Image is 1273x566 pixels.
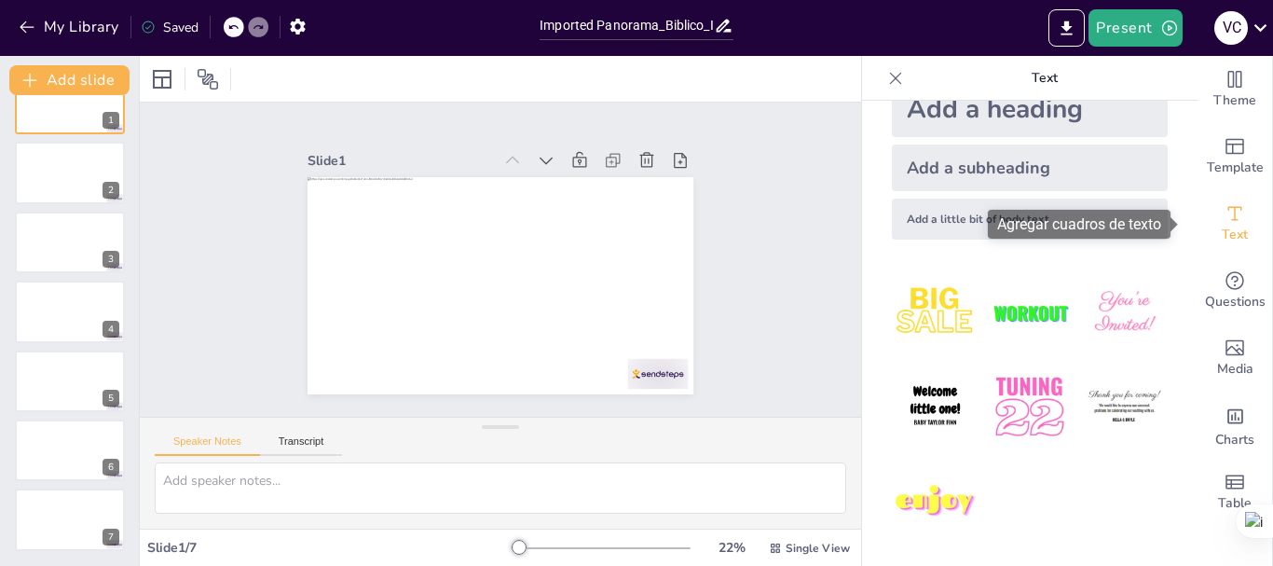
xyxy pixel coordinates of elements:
span: Text [1222,225,1248,245]
span: Single View [786,541,850,556]
div: 22 % [709,539,754,557]
div: Saved [141,19,198,36]
span: Questions [1205,292,1266,312]
button: Add slide [9,65,130,95]
span: Media [1217,359,1253,380]
div: 1 [15,73,125,134]
button: Transcript [260,435,343,456]
p: Text [910,56,1179,101]
button: V C [1214,9,1248,47]
div: Add a table [1198,459,1272,526]
div: Add charts and graphs [1198,392,1272,459]
div: 5 [103,390,119,407]
span: Theme [1213,90,1256,111]
img: 7.jpeg [892,459,979,545]
div: 1 [103,112,119,129]
span: Table [1218,493,1252,514]
div: 5 [15,351,125,412]
div: Slide 1 [318,132,503,170]
div: 7 [15,489,125,550]
img: 2.jpeg [986,269,1073,356]
div: Add a heading [892,81,1168,137]
img: 3.jpeg [1081,269,1168,356]
div: Add a subheading [892,145,1168,191]
button: Speaker Notes [155,435,260,456]
font: Agregar cuadros de texto [997,215,1161,233]
div: 4 [15,281,125,342]
div: Slide 1 / 7 [147,539,512,557]
div: Add a little bit of body text [892,199,1168,240]
input: Insert title [540,12,714,39]
button: Export to PowerPoint [1048,9,1085,47]
div: 4 [103,321,119,338]
span: Position [197,68,219,90]
div: 2 [103,182,119,199]
div: Get real-time input from your audience [1198,257,1272,324]
div: Add ready made slides [1198,123,1272,190]
img: 1.jpeg [892,269,979,356]
span: Template [1207,158,1264,178]
span: Charts [1215,430,1254,450]
div: 3 [15,212,125,273]
div: Add images, graphics, shapes or video [1198,324,1272,392]
div: 6 [103,459,119,476]
div: 6 [15,420,125,481]
img: 6.jpeg [1081,364,1168,450]
div: Change the overall theme [1198,56,1272,123]
img: 5.jpeg [986,364,1073,450]
div: 7 [103,529,119,545]
div: Layout [147,64,177,94]
button: My Library [14,12,127,42]
button: Present [1088,9,1182,47]
div: V C [1214,11,1248,45]
div: 2 [15,142,125,203]
div: Add text boxes [1198,190,1272,257]
img: 4.jpeg [892,364,979,450]
div: 3 [103,251,119,268]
